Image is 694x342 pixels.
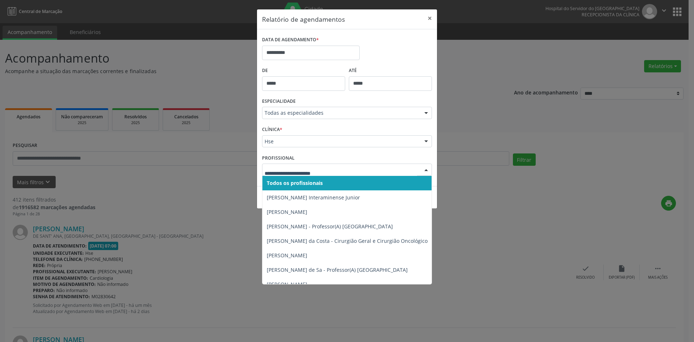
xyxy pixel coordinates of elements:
label: De [262,65,345,76]
span: [PERSON_NAME] Interaminense Junior [267,194,360,201]
span: [PERSON_NAME] [267,281,307,288]
span: Todos os profissionais [267,180,323,186]
label: ATÉ [349,65,432,76]
span: Todas as especialidades [265,109,417,117]
span: [PERSON_NAME] - Professor(A) [GEOGRAPHIC_DATA] [267,223,393,230]
span: Hse [265,138,417,145]
span: [PERSON_NAME] [267,252,307,259]
label: CLÍNICA [262,124,282,135]
span: [PERSON_NAME] da Costa - Cirurgião Geral e Cirurgião Oncológico [267,237,428,244]
button: Close [423,9,437,27]
h5: Relatório de agendamentos [262,14,345,24]
label: DATA DE AGENDAMENTO [262,34,319,46]
span: [PERSON_NAME] [267,208,307,215]
label: ESPECIALIDADE [262,96,296,107]
span: [PERSON_NAME] de Sa - Professor(A) [GEOGRAPHIC_DATA] [267,266,408,273]
label: PROFISSIONAL [262,152,295,164]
